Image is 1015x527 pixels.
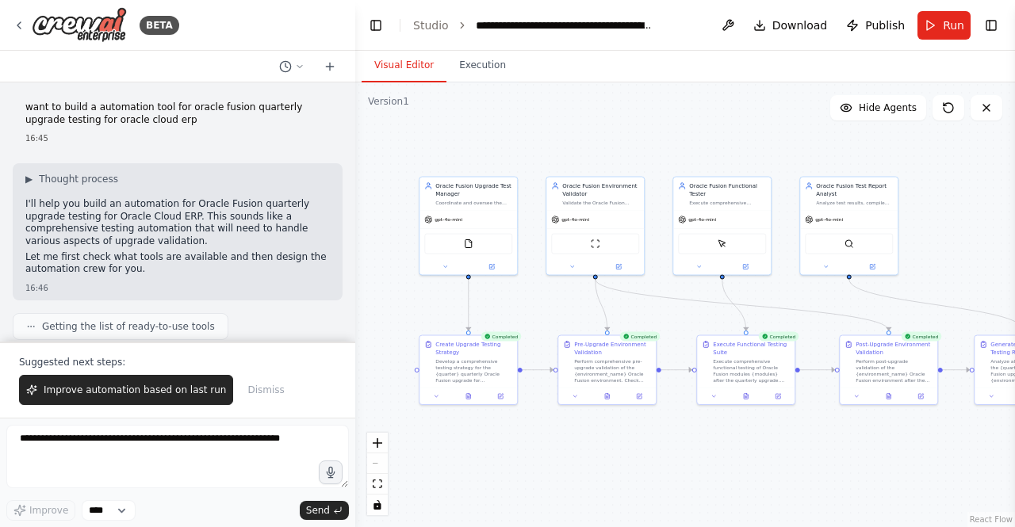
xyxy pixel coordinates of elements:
[943,17,964,33] span: Run
[800,366,835,374] g: Edge from 70d3c46b-3a63-4b1c-bd70-155661ac8a46 to 6bcaa0ba-a25e-4b28-84e8-5065e158b8b0
[42,320,215,333] span: Getting the list of ready-to-use tools
[367,433,388,515] div: React Flow controls
[362,49,446,82] button: Visual Editor
[830,95,926,120] button: Hide Agents
[452,391,485,401] button: View output
[816,200,893,206] div: Analyze test results, compile comprehensive reports, and provide recommendations for the {quarter...
[574,358,651,384] div: Perform comprehensive pre-upgrade validation of the {environment_name} Oracle Fusion environment....
[39,173,118,185] span: Thought process
[300,501,349,520] button: Send
[6,500,75,521] button: Improve
[140,16,179,35] div: BETA
[273,57,311,76] button: Switch to previous chat
[32,7,127,43] img: Logo
[859,101,917,114] span: Hide Agents
[689,200,766,206] div: Execute comprehensive functional testing of Oracle Fusion modules including {modules} to validate...
[689,182,766,198] div: Oracle Fusion Functional Tester
[469,262,515,272] button: Open in side panel
[557,335,657,406] div: CompletedPre-Upgrade Environment ValidationPerform comprehensive pre-upgrade validation of the {e...
[317,57,343,76] button: Start a new chat
[718,239,727,249] img: ScrapeElementFromWebsiteTool
[970,515,1013,524] a: React Flow attribution
[574,341,651,357] div: Pre-Upgrade Environment Validation
[562,200,639,206] div: Validate the Oracle Fusion environment health and readiness before and after the {quarter} quarte...
[764,391,791,401] button: Open in side panel
[799,177,898,276] div: Oracle Fusion Test Report AnalystAnalyze test results, compile comprehensive reports, and provide...
[907,391,934,401] button: Open in side panel
[713,358,790,384] div: Execute comprehensive functional testing of Oracle Fusion modules {modules} after the quarterly u...
[19,375,233,405] button: Improve automation based on last run
[25,132,330,144] div: 16:45
[247,384,284,396] span: Dismiss
[696,335,795,406] div: CompletedExecute Functional Testing SuiteExecute comprehensive functional testing of Oracle Fusio...
[481,332,522,342] div: Completed
[435,216,462,223] span: gpt-4o-mini
[435,200,512,206] div: Coordinate and oversee the complete Oracle Fusion quarterly upgrade testing process for {environm...
[25,173,33,185] span: ▶
[839,335,938,406] div: CompletedPost-Upgrade Environment ValidationPerform post-upgrade validation of the {environment_n...
[772,17,828,33] span: Download
[902,332,942,342] div: Completed
[815,216,843,223] span: gpt-4o-mini
[19,356,336,369] p: Suggested next steps:
[25,251,330,276] p: Let me first check what tools are available and then design the automation crew for you.
[980,14,1002,36] button: Show right sidebar
[850,262,895,272] button: Open in side panel
[487,391,514,401] button: Open in side panel
[865,17,905,33] span: Publish
[29,504,68,517] span: Improve
[523,366,553,374] g: Edge from 8304a796-e795-4dca-b879-7fa24e6aa8a3 to f32de01a-4348-479d-8a65-ec1c4486fa26
[413,19,449,32] a: Studio
[419,177,518,276] div: Oracle Fusion Upgrade Test ManagerCoordinate and oversee the complete Oracle Fusion quarterly upg...
[365,14,387,36] button: Hide left sidebar
[306,504,330,517] span: Send
[25,282,330,294] div: 16:46
[917,11,971,40] button: Run
[413,17,654,33] nav: breadcrumb
[626,391,653,401] button: Open in side panel
[25,173,118,185] button: ▶Thought process
[591,391,624,401] button: View output
[239,375,292,405] button: Dismiss
[464,239,473,249] img: FileReadTool
[319,460,343,484] button: Click to speak your automation idea
[747,11,834,40] button: Download
[446,49,519,82] button: Execution
[872,391,906,401] button: View output
[367,474,388,495] button: fit view
[25,101,330,126] p: want to build a automation tool for oracle fusion quarterly upgrade testing for oracle cloud erp
[672,177,772,276] div: Oracle Fusion Functional TesterExecute comprehensive functional testing of Oracle Fusion modules ...
[620,332,661,342] div: Completed
[591,239,600,249] img: ScrapeWebsiteTool
[419,335,518,406] div: CompletedCreate Upgrade Testing StrategyDevelop a comprehensive testing strategy for the {quarter...
[723,262,768,272] button: Open in side panel
[465,279,473,330] g: Edge from 709037e4-8375-4557-b45b-7336511fb000 to 8304a796-e795-4dca-b879-7fa24e6aa8a3
[367,495,388,515] button: toggle interactivity
[713,341,790,357] div: Execute Functional Testing Suite
[943,366,970,374] g: Edge from 6bcaa0ba-a25e-4b28-84e8-5065e158b8b0 to a37014a5-68e4-4a8d-84cc-faf78e8f82d3
[546,177,645,276] div: Oracle Fusion Environment ValidatorValidate the Oracle Fusion environment health and readiness be...
[840,11,911,40] button: Publish
[25,198,330,247] p: I'll help you build an automation for Oracle Fusion quarterly upgrade testing for Oracle Cloud ER...
[688,216,716,223] span: gpt-4o-mini
[661,366,692,374] g: Edge from f32de01a-4348-479d-8a65-ec1c4486fa26 to 70d3c46b-3a63-4b1c-bd70-155661ac8a46
[845,239,854,249] img: QdrantVectorSearchTool
[435,358,512,384] div: Develop a comprehensive testing strategy for the {quarter} quarterly Oracle Fusion upgrade for {e...
[562,182,639,198] div: Oracle Fusion Environment Validator
[592,279,611,330] g: Edge from b9b760b3-3692-42db-b045-8f882e079bd1 to f32de01a-4348-479d-8a65-ec1c4486fa26
[730,391,763,401] button: View output
[435,182,512,198] div: Oracle Fusion Upgrade Test Manager
[367,433,388,453] button: zoom in
[368,95,409,108] div: Version 1
[856,358,933,384] div: Perform post-upgrade validation of the {environment_name} Oracle Fusion environment after the {qu...
[435,341,512,357] div: Create Upgrade Testing Strategy
[561,216,589,223] span: gpt-4o-mini
[592,279,893,330] g: Edge from b9b760b3-3692-42db-b045-8f882e079bd1 to 6bcaa0ba-a25e-4b28-84e8-5065e158b8b0
[596,262,642,272] button: Open in side panel
[816,182,893,198] div: Oracle Fusion Test Report Analyst
[856,341,933,357] div: Post-Upgrade Environment Validation
[759,332,799,342] div: Completed
[44,384,226,396] span: Improve automation based on last run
